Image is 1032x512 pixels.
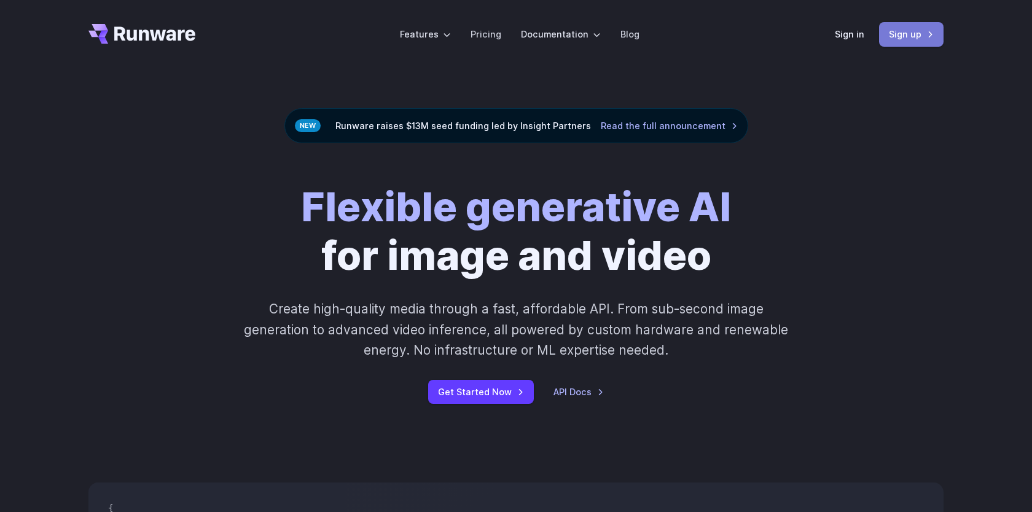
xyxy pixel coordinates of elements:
a: Go to / [88,24,195,44]
a: Pricing [471,27,501,41]
h1: for image and video [301,183,731,279]
a: API Docs [553,385,604,399]
a: Read the full announcement [601,119,738,133]
a: Sign up [879,22,944,46]
div: Runware raises $13M seed funding led by Insight Partners [284,108,748,143]
p: Create high-quality media through a fast, affordable API. From sub-second image generation to adv... [243,299,790,360]
label: Features [400,27,451,41]
a: Blog [620,27,639,41]
a: Sign in [835,27,864,41]
a: Get Started Now [428,380,534,404]
strong: Flexible generative AI [301,182,731,231]
label: Documentation [521,27,601,41]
